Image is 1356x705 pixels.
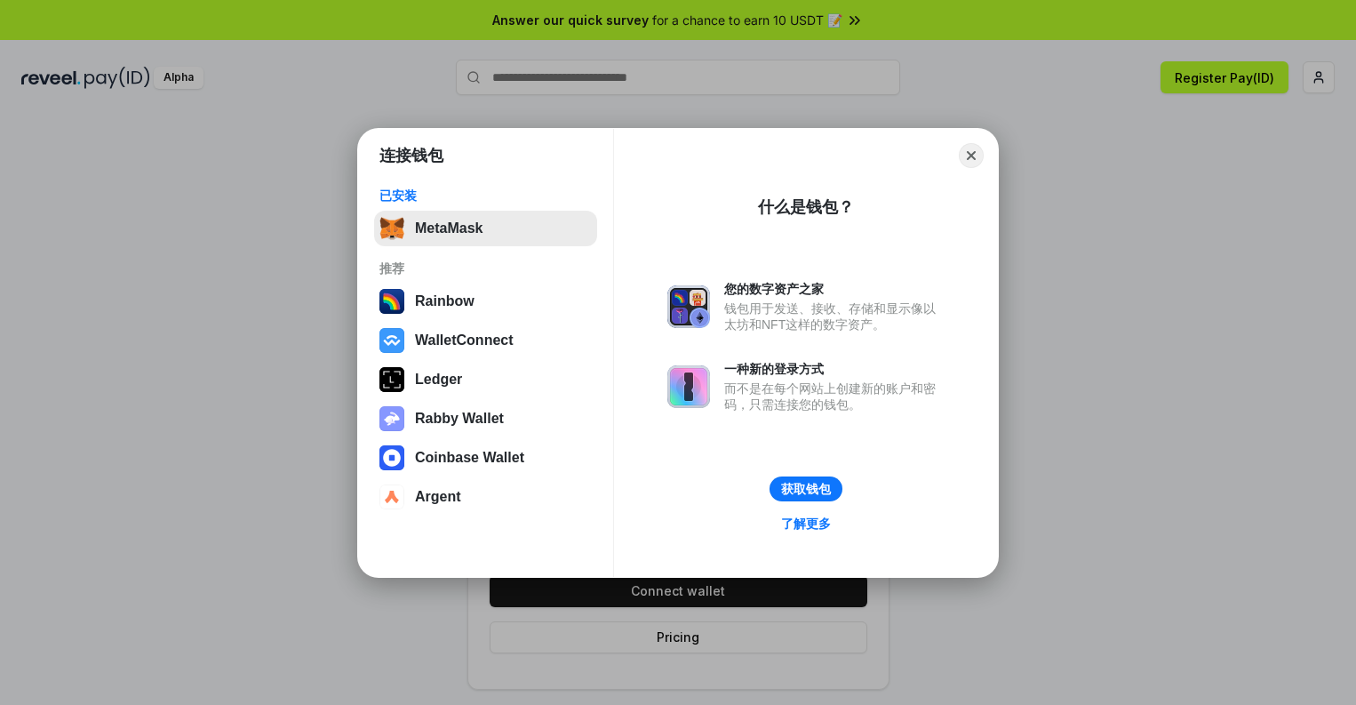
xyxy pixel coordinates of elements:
div: 而不是在每个网站上创建新的账户和密码，只需连接您的钱包。 [724,381,945,413]
div: 一种新的登录方式 [724,361,945,377]
div: 您的数字资产之家 [724,281,945,297]
img: svg+xml,%3Csvg%20xmlns%3D%22http%3A%2F%2Fwww.w3.org%2F2000%2Fsvg%22%20fill%3D%22none%22%20viewBox... [379,406,404,431]
div: Ledger [415,372,462,388]
button: Ledger [374,362,597,397]
button: Close [959,143,984,168]
div: Rabby Wallet [415,411,504,427]
div: 推荐 [379,260,592,276]
a: 了解更多 [770,512,842,535]
button: Rainbow [374,284,597,319]
button: Argent [374,479,597,515]
button: Coinbase Wallet [374,440,597,476]
img: svg+xml,%3Csvg%20width%3D%2228%22%20height%3D%2228%22%20viewBox%3D%220%200%2028%2028%22%20fill%3D... [379,445,404,470]
div: Rainbow [415,293,475,309]
div: 获取钱包 [781,481,831,497]
button: Rabby Wallet [374,401,597,437]
h1: 连接钱包 [379,145,443,166]
div: 了解更多 [781,516,831,532]
img: svg+xml,%3Csvg%20width%3D%22120%22%20height%3D%22120%22%20viewBox%3D%220%200%20120%20120%22%20fil... [379,289,404,314]
div: Argent [415,489,461,505]
img: svg+xml,%3Csvg%20xmlns%3D%22http%3A%2F%2Fwww.w3.org%2F2000%2Fsvg%22%20fill%3D%22none%22%20viewBox... [667,285,710,328]
img: svg+xml,%3Csvg%20width%3D%2228%22%20height%3D%2228%22%20viewBox%3D%220%200%2028%2028%22%20fill%3D... [379,485,404,509]
div: 钱包用于发送、接收、存储和显示像以太坊和NFT这样的数字资产。 [724,300,945,332]
div: MetaMask [415,220,483,236]
img: svg+xml,%3Csvg%20xmlns%3D%22http%3A%2F%2Fwww.w3.org%2F2000%2Fsvg%22%20fill%3D%22none%22%20viewBox... [667,365,710,408]
div: WalletConnect [415,332,514,348]
div: Coinbase Wallet [415,450,524,466]
img: svg+xml,%3Csvg%20fill%3D%22none%22%20height%3D%2233%22%20viewBox%3D%220%200%2035%2033%22%20width%... [379,216,404,241]
button: MetaMask [374,211,597,246]
div: 已安装 [379,188,592,204]
div: 什么是钱包？ [758,196,854,218]
img: svg+xml,%3Csvg%20xmlns%3D%22http%3A%2F%2Fwww.w3.org%2F2000%2Fsvg%22%20width%3D%2228%22%20height%3... [379,367,404,392]
img: svg+xml,%3Csvg%20width%3D%2228%22%20height%3D%2228%22%20viewBox%3D%220%200%2028%2028%22%20fill%3D... [379,328,404,353]
button: 获取钱包 [770,477,842,501]
button: WalletConnect [374,323,597,358]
